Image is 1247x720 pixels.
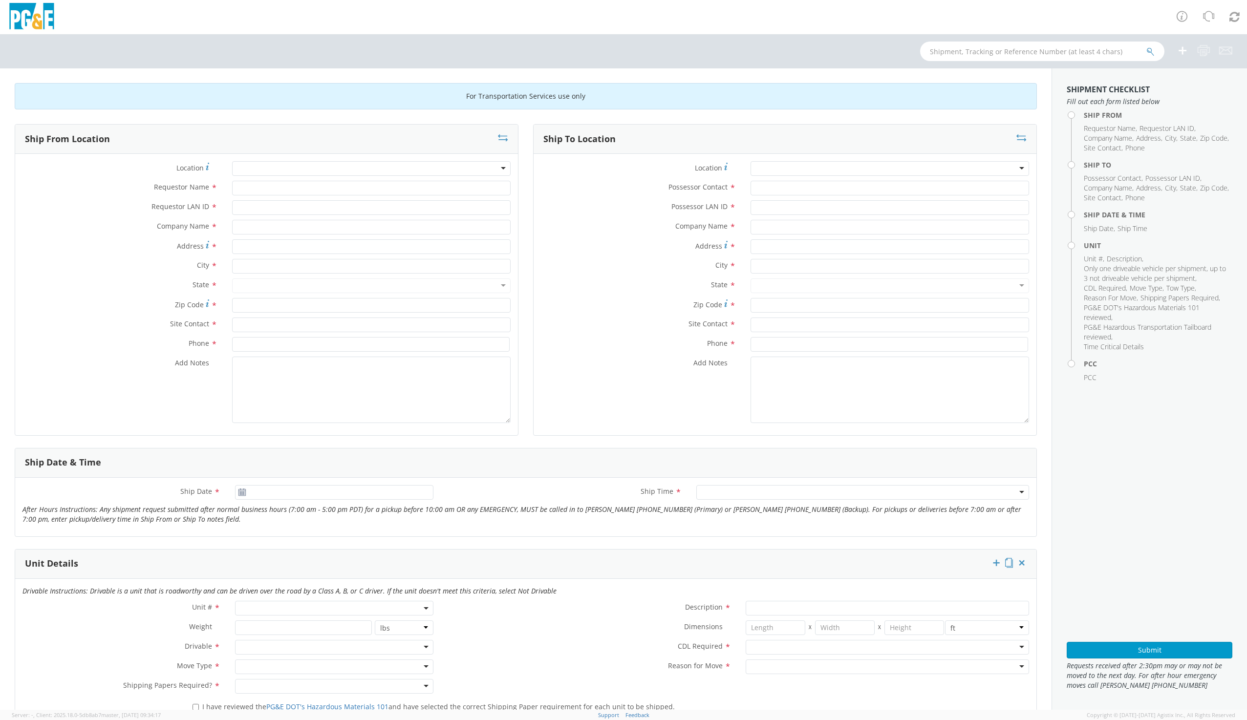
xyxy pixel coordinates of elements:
span: Client: 2025.18.0-5db8ab7 [36,711,161,719]
span: Phone [1125,193,1145,202]
span: Shipping Papers Required? [123,680,212,690]
span: Requestor LAN ID [1139,124,1194,133]
li: , [1084,254,1104,264]
span: City [715,260,728,270]
span: Reason for Move [668,661,723,670]
span: Zip Code [175,300,204,309]
span: Company Name [1084,183,1132,192]
span: City [1165,133,1176,143]
span: State [1180,183,1196,192]
button: Submit [1067,642,1232,658]
input: Shipment, Tracking or Reference Number (at least 4 chars) [920,42,1164,61]
li: , [1130,283,1164,293]
li: , [1084,143,1123,153]
h4: Ship From [1084,111,1232,119]
li: , [1084,322,1230,342]
span: Possessor Contact [668,182,728,191]
span: Address [695,241,722,251]
i: After Hours Instructions: Any shipment request submitted after normal business hours (7:00 am - 5... [22,505,1021,524]
li: , [1084,183,1134,193]
span: Add Notes [693,358,728,367]
h3: Ship From Location [25,134,110,144]
img: pge-logo-06675f144f4cfa6a6814.png [7,3,56,32]
li: , [1165,133,1178,143]
span: Phone [189,339,209,348]
span: Weight [189,622,212,631]
li: , [1084,303,1230,322]
span: Requestor LAN ID [151,202,209,211]
li: , [1139,124,1196,133]
a: PG&E DOT's Hazardous Materials 101 [266,702,388,711]
span: Requestor Name [1084,124,1136,133]
h4: Ship Date & Time [1084,211,1232,218]
span: Drivable [185,641,212,651]
span: Only one driveable vehicle per shipment, up to 3 not driveable vehicle per shipment [1084,264,1226,283]
li: , [1166,283,1196,293]
li: , [1084,193,1123,203]
i: Drivable Instructions: Drivable is a unit that is roadworthy and can be driven over the road by a... [22,586,557,595]
li: , [1084,124,1137,133]
div: For Transportation Services use only [15,83,1037,109]
span: Zip Code [1200,183,1227,192]
span: PG&E Hazardous Transportation Tailboard reviewed [1084,322,1211,341]
span: CDL Required [1084,283,1126,293]
input: Width [815,620,875,635]
span: Address [1136,183,1161,192]
li: , [1140,293,1220,303]
span: Tow Type [1166,283,1195,293]
span: Unit # [192,602,212,612]
span: Description [685,602,723,612]
li: , [1084,264,1230,283]
span: Site Contact [688,319,728,328]
span: Possessor Contact [1084,173,1141,183]
h3: Ship To Location [543,134,616,144]
span: X [875,620,884,635]
li: , [1180,183,1198,193]
span: Ship Time [641,487,673,496]
span: Reason For Move [1084,293,1137,302]
li: , [1200,133,1229,143]
span: Ship Time [1118,224,1147,233]
span: PCC [1084,373,1096,382]
h4: Ship To [1084,161,1232,169]
span: Ship Date [1084,224,1114,233]
h3: Ship Date & Time [25,458,101,467]
span: Site Contact [1084,143,1121,152]
li: , [1084,283,1127,293]
li: , [1084,173,1143,183]
span: Requests received after 2:30pm may or may not be moved to the next day. For after hour emergency ... [1067,661,1232,690]
span: PG&E DOT's Hazardous Materials 101 reviewed [1084,303,1200,322]
input: Length [746,620,805,635]
span: Location [695,163,722,172]
h4: Unit [1084,242,1232,249]
span: State [1180,133,1196,143]
span: CDL Required [678,641,723,651]
span: Server: - [12,711,35,719]
span: Phone [707,339,728,348]
span: Possessor LAN ID [1145,173,1200,183]
span: Location [176,163,204,172]
li: , [1145,173,1202,183]
span: Shipping Papers Required [1140,293,1219,302]
span: Copyright © [DATE]-[DATE] Agistix Inc., All Rights Reserved [1087,711,1235,719]
span: Company Name [157,221,209,231]
span: Time Critical Details [1084,342,1144,351]
a: Feedback [625,711,649,719]
li: , [1084,224,1115,233]
span: Address [1136,133,1161,143]
h3: Unit Details [25,559,78,569]
strong: Shipment Checklist [1067,84,1150,95]
span: Address [177,241,204,251]
span: X [805,620,815,635]
li: , [1200,183,1229,193]
span: Fill out each form listed below [1067,97,1232,106]
span: Phone [1125,143,1145,152]
span: Ship Date [180,487,212,496]
li: , [1136,183,1162,193]
input: I have reviewed thePG&E DOT's Hazardous Materials 101and have selected the correct Shipping Paper... [193,704,199,710]
span: Possessor LAN ID [671,202,728,211]
input: Height [884,620,944,635]
span: State [711,280,728,289]
span: State [193,280,209,289]
span: Site Contact [1084,193,1121,202]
